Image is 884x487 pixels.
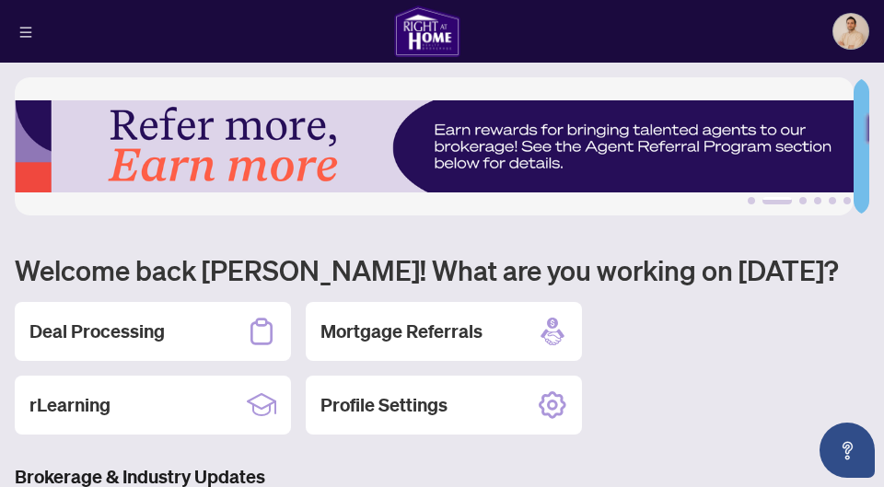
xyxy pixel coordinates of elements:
[820,423,875,478] button: Open asap
[829,197,836,204] button: 5
[762,197,792,204] button: 2
[15,77,854,215] img: Slide 1
[19,26,32,39] span: menu
[814,197,821,204] button: 4
[320,392,448,418] h2: Profile Settings
[833,14,868,49] img: Profile Icon
[748,197,755,204] button: 1
[843,197,851,204] button: 6
[799,197,807,204] button: 3
[29,392,110,418] h2: rLearning
[320,319,483,344] h2: Mortgage Referrals
[394,6,460,57] img: logo
[29,319,165,344] h2: Deal Processing
[15,252,869,287] h1: Welcome back [PERSON_NAME]! What are you working on [DATE]?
